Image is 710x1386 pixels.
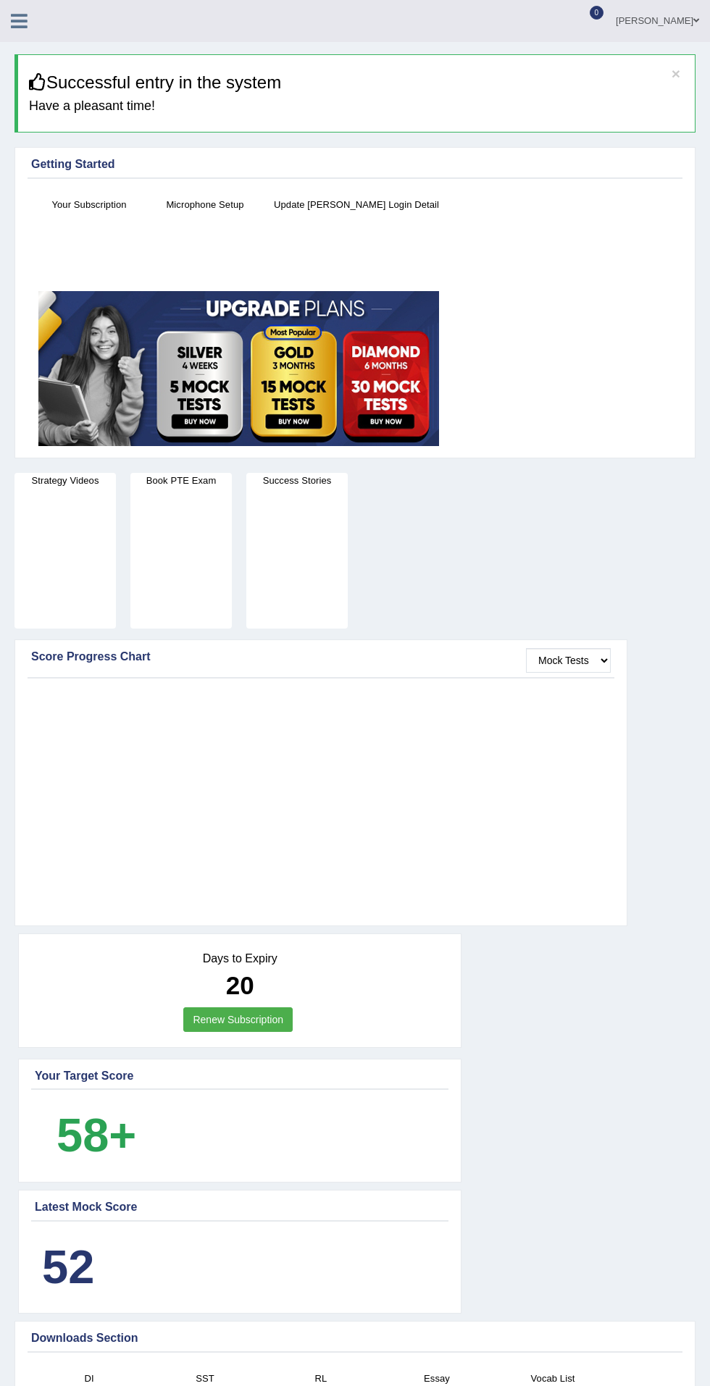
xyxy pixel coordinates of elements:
div: Score Progress Chart [31,648,611,665]
h4: Update [PERSON_NAME] Login Detail [270,197,443,212]
h4: Days to Expiry [35,952,445,965]
b: 52 [42,1240,94,1293]
h4: Book PTE Exam [130,473,232,488]
span: 0 [590,6,604,20]
h4: Microphone Setup [154,197,256,212]
h4: Have a pleasant time! [29,99,684,114]
a: Renew Subscription [183,1007,293,1032]
div: Downloads Section [31,1330,679,1347]
button: × [672,66,680,81]
b: 58+ [57,1109,136,1162]
h4: DI [38,1371,140,1386]
h4: Essay [386,1371,488,1386]
div: Latest Mock Score [35,1198,445,1216]
h4: Vocab List [502,1371,603,1386]
div: Your Target Score [35,1067,445,1085]
h4: SST [154,1371,256,1386]
h4: RL [270,1371,372,1386]
b: 20 [226,971,254,999]
div: Getting Started [31,156,679,173]
img: small5.jpg [38,291,439,446]
h3: Successful entry in the system [29,73,684,92]
h4: Success Stories [246,473,348,488]
h4: Strategy Videos [14,473,116,488]
h4: Your Subscription [38,197,140,212]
